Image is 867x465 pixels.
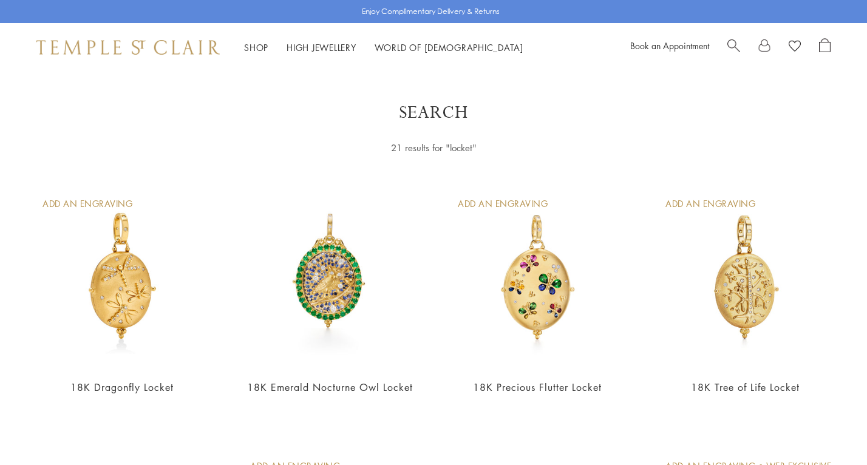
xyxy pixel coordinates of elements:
div: Add An Engraving [458,197,548,211]
a: 18K Tree of Life Locket [691,381,800,394]
a: Search [727,38,740,56]
a: View Wishlist [789,38,801,56]
a: 18K Precious Flutter Locket [473,381,602,394]
img: 18K Dragonfly Locket [30,185,214,368]
img: P31816-TREELLOC [653,185,837,368]
a: ShopShop [244,41,268,53]
img: 18K Precious Flutter Locket [446,185,629,368]
a: World of [DEMOGRAPHIC_DATA]World of [DEMOGRAPHIC_DATA] [375,41,523,53]
a: Open Shopping Bag [819,38,831,56]
iframe: Gorgias live chat messenger [806,408,855,453]
a: High JewelleryHigh Jewellery [287,41,356,53]
img: 18K Emerald Nocturne Owl Locket [238,185,421,368]
img: Temple St. Clair [36,40,220,55]
p: Enjoy Complimentary Delivery & Returns [362,5,500,18]
nav: Main navigation [244,40,523,55]
a: Book an Appointment [630,39,709,52]
a: 18K Dragonfly Locket [70,381,174,394]
div: Add An Engraving [665,197,755,211]
div: 21 results for "locket" [273,140,594,155]
div: Add An Engraving [42,197,132,211]
h1: Search [49,102,818,124]
a: 18K Emerald Nocturne Owl Locket [247,381,413,394]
